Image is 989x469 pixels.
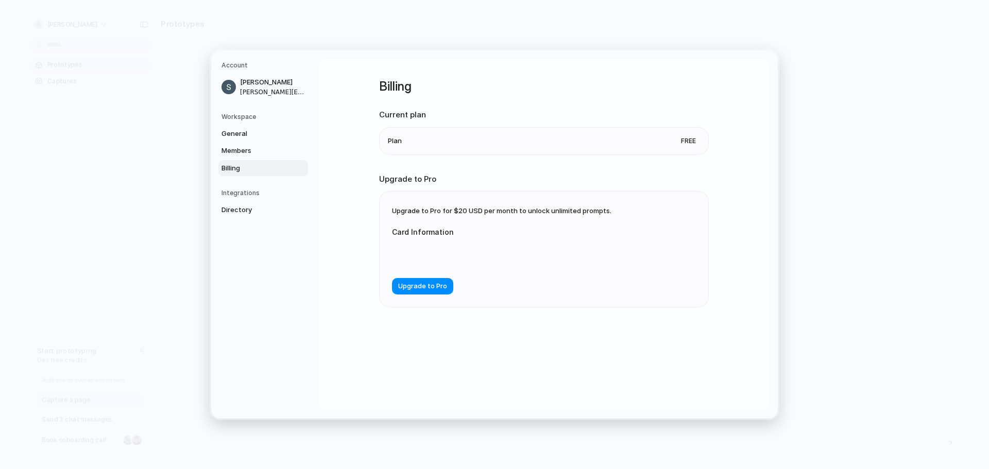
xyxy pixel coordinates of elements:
span: Directory [221,205,287,215]
button: Upgrade to Pro [392,278,453,294]
a: Members [218,143,308,159]
span: General [221,129,287,139]
h2: Current plan [379,109,709,121]
h2: Upgrade to Pro [379,173,709,185]
span: [PERSON_NAME][EMAIL_ADDRESS][PERSON_NAME][DOMAIN_NAME] [240,88,306,97]
label: Card Information [392,227,598,237]
a: Directory [218,202,308,218]
h5: Integrations [221,188,308,198]
a: [PERSON_NAME][PERSON_NAME][EMAIL_ADDRESS][PERSON_NAME][DOMAIN_NAME] [218,74,308,100]
span: Upgrade to Pro [398,281,447,291]
span: Upgrade to Pro for $20 USD per month to unlock unlimited prompts. [392,206,611,215]
span: [PERSON_NAME] [240,77,306,88]
a: Billing [218,160,308,177]
span: Members [221,146,287,156]
h5: Workspace [221,112,308,121]
span: Billing [221,163,287,173]
h1: Billing [379,77,709,96]
span: Free [677,136,700,146]
a: General [218,126,308,142]
iframe: Secure card payment input frame [400,250,590,259]
span: Plan [388,136,402,146]
h5: Account [221,61,308,70]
